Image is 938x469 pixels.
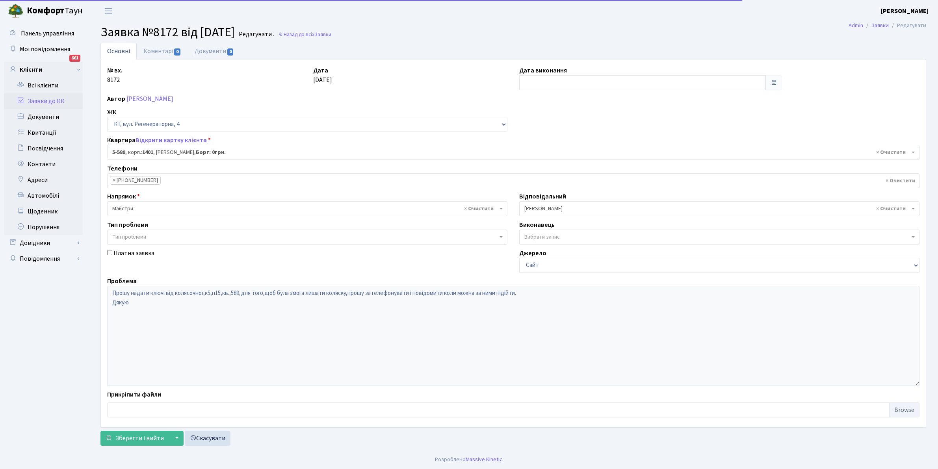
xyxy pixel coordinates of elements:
a: Відкрити картку клієнта [136,136,207,145]
a: [PERSON_NAME] [881,6,929,16]
div: 8172 [101,66,307,90]
a: Заявки [871,21,889,30]
div: [DATE] [307,66,513,90]
label: Квартира [107,135,211,145]
span: Видалити всі елементи [876,148,906,156]
a: Клієнти [4,62,83,78]
a: Квитанції [4,125,83,141]
div: 661 [69,55,80,62]
img: logo.png [8,3,24,19]
span: <b>5-589</b>, корп.: <b>1401</b>, Дика Аделіна Альбертівна, <b>Борг: 0грн.</b> [112,148,910,156]
label: Напрямок [107,192,140,201]
a: Щоденник [4,204,83,219]
label: Відповідальний [519,192,566,201]
span: Заявка №8172 від [DATE] [100,23,235,41]
span: <b>5-589</b>, корп.: <b>1401</b>, Дика Аделіна Альбертівна, <b>Борг: 0грн.</b> [107,145,919,160]
label: Автор [107,94,125,104]
span: × [113,176,115,184]
span: Вибрати запис [524,233,560,241]
span: 0 [227,48,234,56]
a: Всі клієнти [4,78,83,93]
label: Виконавець [519,220,555,230]
span: Зберегти і вийти [115,434,164,443]
b: 1401 [142,148,153,156]
small: Редагувати . [237,31,274,38]
span: Тип проблеми [112,233,146,241]
a: Панель управління [4,26,83,41]
a: Автомобілі [4,188,83,204]
a: Мої повідомлення661 [4,41,83,57]
textarea: Прошу надати ключі від колясочної,к5,п15,кв.,589,для того,щоб була змога лишати коляску,прошу зат... [107,286,919,386]
b: [PERSON_NAME] [881,7,929,15]
span: Мої повідомлення [20,45,70,54]
a: Довідники [4,235,83,251]
label: Проблема [107,276,137,286]
a: Посвідчення [4,141,83,156]
a: Контакти [4,156,83,172]
li: +380935053365 [110,176,161,185]
a: Документи [188,43,241,59]
a: Повідомлення [4,251,83,267]
label: Платна заявка [113,248,154,258]
a: Документи [4,109,83,125]
div: Розроблено . [435,455,503,464]
label: Телефони [107,164,137,173]
label: № вх. [107,66,123,75]
a: Коментарі [137,43,188,59]
label: ЖК [107,108,116,117]
span: Панель управління [21,29,74,38]
span: Заявки [314,31,331,38]
span: Мірошниченко О.М. [524,205,910,213]
span: Видалити всі елементи [876,205,906,213]
nav: breadcrumb [837,17,938,34]
b: Комфорт [27,4,65,17]
a: Massive Kinetic [466,455,502,463]
a: Основні [100,43,137,59]
a: Порушення [4,219,83,235]
label: Тип проблеми [107,220,148,230]
a: Скасувати [185,431,230,446]
a: Заявки до КК [4,93,83,109]
b: Борг: 0грн. [196,148,226,156]
span: Майстри [112,205,498,213]
a: Адреси [4,172,83,188]
button: Зберегти і вийти [100,431,169,446]
li: Редагувати [889,21,926,30]
span: Мірошниченко О.М. [519,201,919,216]
span: Таун [27,4,83,18]
span: Майстри [107,201,507,216]
a: Назад до всіхЗаявки [278,31,331,38]
span: 0 [174,48,180,56]
span: Видалити всі елементи [886,177,915,185]
button: Переключити навігацію [98,4,118,17]
label: Прикріпити файли [107,390,161,399]
label: Дата виконання [519,66,567,75]
label: Дата [313,66,328,75]
label: Джерело [519,248,546,258]
b: 5-589 [112,148,125,156]
a: [PERSON_NAME] [126,95,173,103]
span: Видалити всі елементи [464,205,494,213]
a: Admin [849,21,863,30]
